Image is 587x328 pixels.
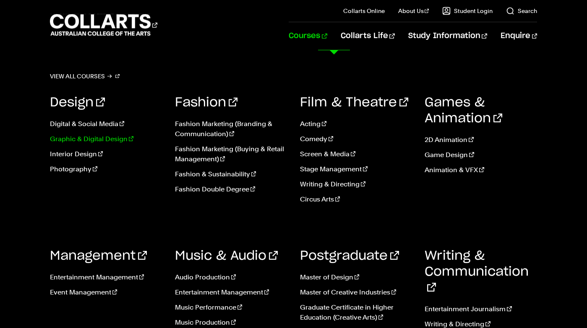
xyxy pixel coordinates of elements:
a: Circus Arts [300,194,412,204]
a: Fashion [175,96,237,109]
a: Screen & Media [300,149,412,159]
a: Film & Theatre [300,96,408,109]
a: Entertainment Management [50,272,162,282]
a: Search [506,7,537,15]
a: Animation & VFX [425,165,537,175]
a: Graduate Certificate in Higher Education (Creative Arts) [300,302,412,323]
a: Postgraduate [300,250,399,262]
a: Study Information [408,22,487,50]
a: Student Login [442,7,493,15]
a: Entertainment Management [175,287,287,297]
a: Master of Creative Industries [300,287,412,297]
a: Event Management [50,287,162,297]
a: Collarts Online [343,7,385,15]
a: Digital & Social Media [50,119,162,129]
a: Interior Design [50,149,162,159]
a: Fashion & Sustainability [175,169,287,179]
a: Audio Production [175,272,287,282]
a: Master of Design [300,272,412,282]
a: 2D Animation [425,135,537,145]
a: Management [50,250,147,262]
a: Enquire [501,22,537,50]
a: Writing & Communication [425,250,529,294]
a: View all courses [50,70,120,82]
a: Game Design [425,150,537,160]
a: Photography [50,164,162,174]
a: Collarts Life [341,22,395,50]
a: Acting [300,119,412,129]
a: Music Performance [175,302,287,313]
a: Design [50,96,105,109]
a: Writing & Directing [300,179,412,189]
a: Games & Animation [425,96,502,125]
a: Entertainment Journalism [425,304,537,314]
a: Music Production [175,318,287,328]
a: Stage Management [300,164,412,174]
a: Music & Audio [175,250,278,262]
div: Go to homepage [50,13,157,37]
a: Fashion Marketing (Branding & Communication) [175,119,287,139]
a: Courses [289,22,327,50]
a: Graphic & Digital Design [50,134,162,144]
a: Fashion Marketing (Buying & Retail Management) [175,144,287,164]
a: Fashion Double Degree [175,184,287,194]
a: Comedy [300,134,412,144]
a: About Us [398,7,429,15]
